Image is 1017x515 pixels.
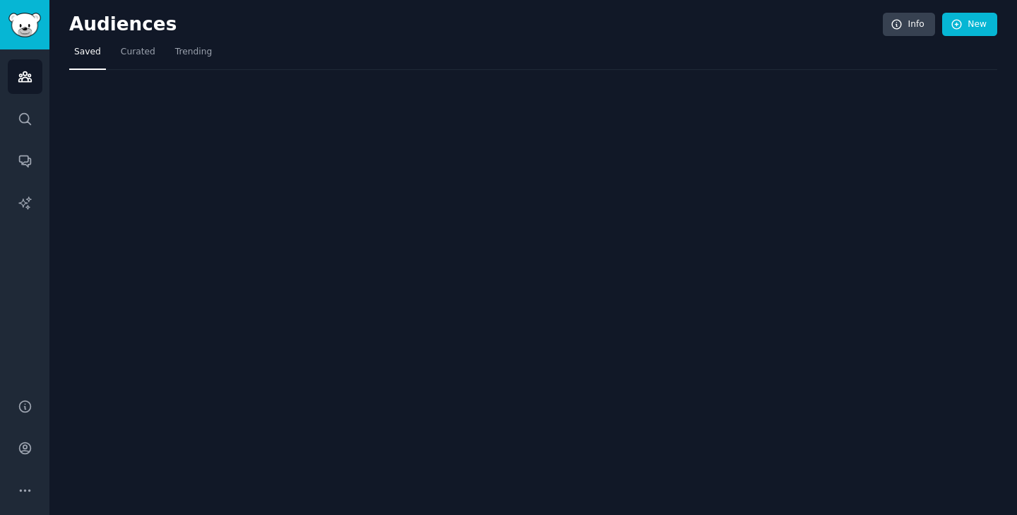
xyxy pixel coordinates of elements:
span: Trending [175,46,212,59]
img: GummySearch logo [8,13,41,37]
h2: Audiences [69,13,883,36]
a: Info [883,13,935,37]
a: Saved [69,41,106,70]
span: Curated [121,46,155,59]
span: Saved [74,46,101,59]
a: Curated [116,41,160,70]
a: Trending [170,41,217,70]
a: New [942,13,997,37]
